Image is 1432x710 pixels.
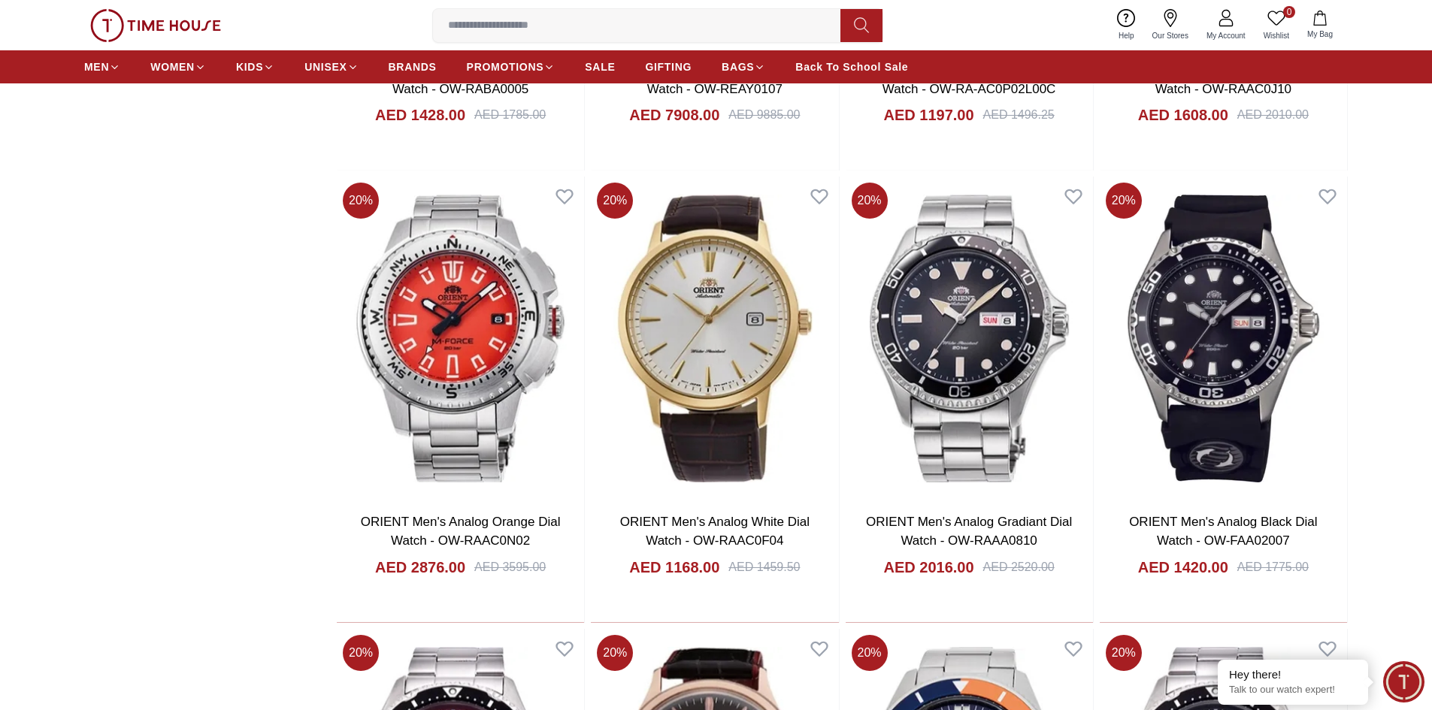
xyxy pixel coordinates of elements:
h4: AED 1608.00 [1138,104,1228,125]
a: WOMEN [150,53,206,80]
span: 20 % [597,183,633,219]
div: AED 1785.00 [474,106,546,124]
div: AED 2010.00 [1237,106,1309,124]
a: ORIENT Men's Analog White Dial Watch - OW-RAAC0F04 [620,515,810,548]
span: My Bag [1301,29,1339,40]
h4: AED 1168.00 [629,557,719,578]
h4: AED 2876.00 [375,557,465,578]
span: 20 % [1106,183,1142,219]
a: BAGS [722,53,765,80]
a: 0Wishlist [1255,6,1298,44]
a: BRANDS [389,53,437,80]
h4: AED 1428.00 [375,104,465,125]
img: ORIENT Men's Analog Black Dial Watch - OW-FAA02007 [1100,177,1347,500]
span: SALE [585,59,615,74]
span: Our Stores [1146,30,1194,41]
span: 20 % [852,635,888,671]
h4: AED 1420.00 [1138,557,1228,578]
img: ORIENT Men's Analog Gradiant Dial Watch - OW-RAAA0810 [846,177,1093,500]
span: PROMOTIONS [467,59,544,74]
a: ORIENT Men's Analog White Dial Watch - OW-RABA0005 [365,62,555,96]
h4: AED 1197.00 [883,104,973,125]
a: SALE [585,53,615,80]
h4: AED 2016.00 [883,557,973,578]
h4: AED 7908.00 [629,104,719,125]
a: KIDS [236,53,274,80]
a: ORIENT Men's Analog Gradiant Dial Watch - OW-RAAA0810 [866,515,1072,548]
span: Back To School Sale [795,59,908,74]
a: ORIENT Men's Analog Orange Dial Watch - OW-RAAC0N02 [361,515,561,548]
span: BAGS [722,59,754,74]
span: MEN [84,59,109,74]
a: GIFTING [645,53,692,80]
div: AED 2520.00 [983,558,1055,576]
span: 20 % [1106,635,1142,671]
div: Chat Widget [1383,661,1424,702]
div: AED 1775.00 [1237,558,1309,576]
a: UNISEX [304,53,358,80]
span: My Account [1200,30,1252,41]
div: AED 3595.00 [474,558,546,576]
span: BRANDS [389,59,437,74]
div: AED 1496.25 [983,106,1055,124]
span: GIFTING [645,59,692,74]
span: 20 % [852,183,888,219]
a: ORIENT Men's Analog White Dial Watch - OW-RAAC0J10 [1128,62,1318,96]
span: Help [1113,30,1140,41]
img: ORIENT Men's Analog Orange Dial Watch - OW-RAAC0N02 [337,177,584,500]
span: 20 % [343,635,379,671]
a: ORIENT Men's Analog Black Dial Watch - OW-REAY0107 [621,62,809,96]
span: Wishlist [1258,30,1295,41]
a: Help [1110,6,1143,44]
div: Hey there! [1229,667,1357,682]
span: 0 [1283,6,1295,18]
span: 20 % [597,635,633,671]
span: WOMEN [150,59,195,74]
img: ORIENT Men's Analog White Dial Watch - OW-RAAC0F04 [591,177,838,500]
p: Talk to our watch expert! [1229,684,1357,696]
span: KIDS [236,59,263,74]
div: AED 9885.00 [728,106,800,124]
a: PROMOTIONS [467,53,556,80]
button: My Bag [1298,8,1342,43]
span: UNISEX [304,59,347,74]
a: Back To School Sale [795,53,908,80]
a: ORIENT Men's Analog Blue Dial Watch - OW-RA-AC0P02L00C [878,62,1061,96]
a: ORIENT Men's Analog Black Dial Watch - OW-FAA02007 [1129,515,1317,548]
a: MEN [84,53,120,80]
span: 20 % [343,183,379,219]
a: Our Stores [1143,6,1197,44]
div: AED 1459.50 [728,558,800,576]
img: ... [90,9,221,42]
